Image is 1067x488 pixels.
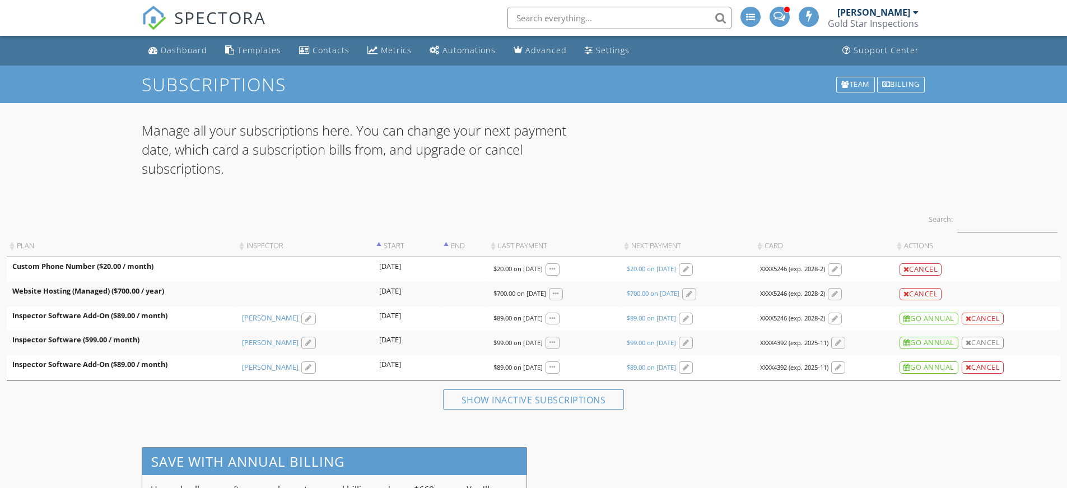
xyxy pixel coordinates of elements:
[760,314,825,323] div: XXXX5246 (exp. 2028-2)
[142,15,266,39] a: SPECTORA
[760,289,825,298] div: XXXX5246 (exp. 2028-2)
[12,311,231,321] div: Inspector Software Add-On ($89.00 / month)
[900,313,958,325] div: Go Annual
[295,40,354,61] a: Contacts
[142,448,526,475] h3: Save with annual billing
[962,337,1004,349] div: Cancel
[894,235,1060,257] th: Actions: activate to sort column ascending
[760,338,828,347] div: XXXX4392 (exp. 2025-11)
[7,235,236,257] th: Plan: activate to sort column ascending
[174,6,266,29] span: SPECTORA
[754,235,894,257] th: Card: activate to sort column ascending
[374,257,441,282] td: [DATE]
[627,264,676,273] div: $20.00 on [DATE]
[836,77,875,92] div: Team
[488,235,621,257] th: Last Payment: activate to sort column ascending
[12,335,231,345] div: Inspector Software ($99.00 / month)
[493,314,543,323] div: $89.00 on [DATE]
[627,314,676,323] div: $89.00 on [DATE]
[900,288,942,300] div: Cancel
[627,289,679,298] div: $700.00 on [DATE]
[760,363,828,372] div: XXXX4392 (exp. 2025-11)
[144,40,212,61] a: Dashboard
[142,6,166,30] img: The Best Home Inspection Software - Spectora
[493,289,546,298] div: $700.00 on [DATE]
[374,306,441,331] td: [DATE]
[442,45,496,55] div: Automations
[621,235,754,257] th: Next Payment: activate to sort column ascending
[142,121,594,178] p: Manage all your subscriptions here. You can change your next payment date, which card a subscript...
[493,363,543,372] div: $89.00 on [DATE]
[838,40,924,61] a: Support Center
[363,40,416,61] a: Metrics
[525,45,567,55] div: Advanced
[837,7,910,18] div: [PERSON_NAME]
[242,313,299,323] a: [PERSON_NAME]
[242,362,299,373] a: [PERSON_NAME]
[236,235,374,257] th: Inspector: activate to sort column ascending
[828,18,919,29] div: Gold Star Inspections
[835,76,876,94] a: Team
[221,40,286,61] a: Templates
[374,282,441,306] td: [DATE]
[580,40,634,61] a: Settings
[493,338,543,347] div: $99.00 on [DATE]
[12,286,231,296] div: Website Hosting (Managed) ($700.00 / year)
[962,361,1004,374] div: Cancel
[313,45,350,55] div: Contacts
[374,235,441,257] th: Start: activate to sort column ascending
[962,313,1004,325] div: Cancel
[493,264,543,273] div: $20.00 on [DATE]
[12,262,231,272] div: Custom Phone Number ($20.00 / month)
[425,40,500,61] a: Automations (Advanced)
[957,205,1057,233] input: Search:
[900,263,942,276] div: Cancel
[877,77,925,92] div: Billing
[760,264,825,273] div: XXXX5246 (exp. 2028-2)
[507,7,731,29] input: Search everything...
[900,337,958,349] div: Go Annual
[900,361,958,374] div: Go Annual
[627,363,676,372] div: $89.00 on [DATE]
[374,331,441,355] td: [DATE]
[242,338,299,348] a: [PERSON_NAME]
[441,235,488,257] th: End: activate to sort column descending
[854,45,919,55] div: Support Center
[381,45,412,55] div: Metrics
[876,76,926,94] a: Billing
[374,355,441,380] td: [DATE]
[509,40,571,61] a: Advanced
[929,205,1057,233] label: Search:
[237,45,281,55] div: Templates
[443,389,625,410] div: Show inactive subscriptions
[627,338,676,347] div: $99.00 on [DATE]
[12,360,231,370] div: Inspector Software Add-On ($89.00 / month)
[596,45,630,55] div: Settings
[161,45,207,55] div: Dashboard
[142,75,926,94] h1: Subscriptions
